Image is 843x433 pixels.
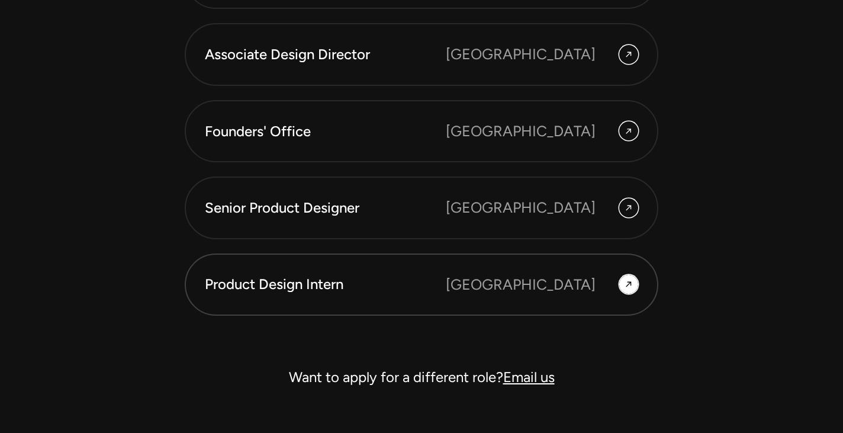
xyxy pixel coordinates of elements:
[205,121,446,142] div: Founders' Office
[446,120,596,142] div: [GEOGRAPHIC_DATA]
[205,44,446,65] div: Associate Design Director
[446,197,596,219] div: [GEOGRAPHIC_DATA]
[185,254,658,316] a: Product Design Intern [GEOGRAPHIC_DATA]
[446,274,596,296] div: [GEOGRAPHIC_DATA]
[503,368,555,386] a: Email us
[446,43,596,65] div: [GEOGRAPHIC_DATA]
[185,100,658,162] a: Founders' Office [GEOGRAPHIC_DATA]
[185,23,658,85] a: Associate Design Director [GEOGRAPHIC_DATA]
[185,177,658,239] a: Senior Product Designer [GEOGRAPHIC_DATA]
[205,198,446,218] div: Senior Product Designer
[185,363,658,392] div: Want to apply for a different role?
[205,274,446,294] div: Product Design Intern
